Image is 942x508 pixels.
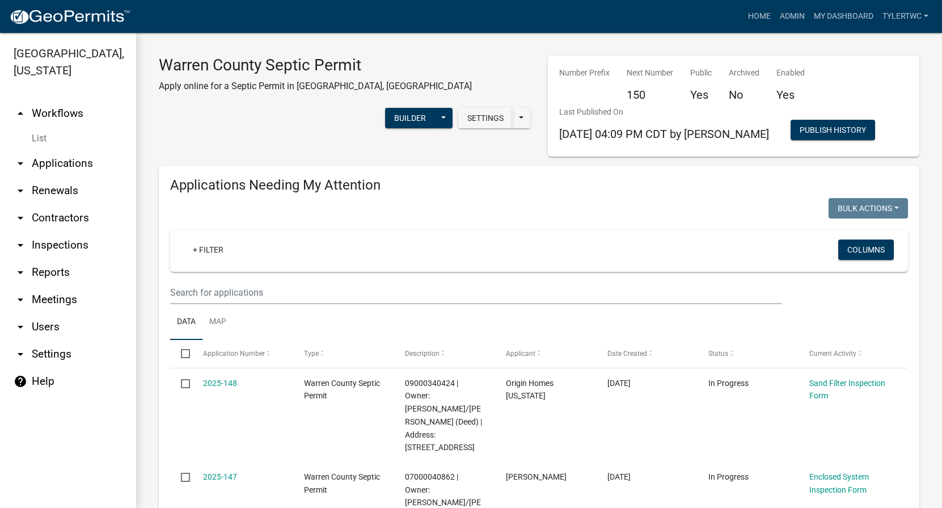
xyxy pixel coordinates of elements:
h4: Applications Needing My Attention [170,177,908,194]
i: arrow_drop_down [14,211,27,225]
span: 10/09/2025 [607,472,631,481]
span: Current Activity [809,350,856,358]
wm-modal-confirm: Workflow Publish History [791,127,875,136]
a: Admin [775,6,809,27]
datatable-header-cell: Applicant [495,340,596,367]
a: Sand Filter Inspection Form [809,379,885,401]
h5: Yes [776,88,805,102]
i: arrow_drop_down [14,266,27,279]
button: Publish History [791,120,875,140]
span: [DATE] 04:09 PM CDT by [PERSON_NAME] [559,127,769,141]
datatable-header-cell: Select [170,340,192,367]
p: Public [690,67,712,79]
i: arrow_drop_down [14,293,27,307]
span: Date Created [607,350,647,358]
i: arrow_drop_down [14,347,27,361]
a: + Filter [184,240,233,260]
i: arrow_drop_down [14,320,27,334]
a: Map [202,304,233,341]
span: Type [304,350,319,358]
a: Enclosed System Inspection Form [809,472,869,494]
button: Bulk Actions [829,198,908,219]
datatable-header-cell: Current Activity [799,340,899,367]
a: 2025-148 [203,379,237,388]
i: arrow_drop_down [14,238,27,252]
h5: 150 [627,88,673,102]
datatable-header-cell: Type [293,340,394,367]
button: Columns [838,240,894,260]
h3: Warren County Septic Permit [159,56,472,75]
datatable-header-cell: Date Created [596,340,697,367]
input: Search for applications [170,281,782,304]
a: Home [744,6,775,27]
i: arrow_drop_down [14,184,27,198]
a: TylerTWC [878,6,933,27]
span: In Progress [708,472,749,481]
span: 09000340424 | Owner: SNOW, DAVID/MEGAN (Deed) | Address: 12204 45TH AVE [405,379,482,452]
a: Data [170,304,202,341]
span: Status [708,350,728,358]
p: Number Prefix [559,67,610,79]
button: Builder [385,108,435,128]
span: Warren County Septic Permit [304,379,380,401]
a: 2025-147 [203,472,237,481]
h5: No [729,88,759,102]
p: Last Published On [559,106,769,118]
i: arrow_drop_down [14,157,27,170]
span: In Progress [708,379,749,388]
span: Origin Homes Iowa [506,379,554,401]
i: help [14,375,27,388]
p: Archived [729,67,759,79]
span: 10/09/2025 [607,379,631,388]
datatable-header-cell: Application Number [192,340,293,367]
h5: Yes [690,88,712,102]
span: Travis Dietz [506,472,567,481]
p: Enabled [776,67,805,79]
button: Settings [458,108,513,128]
i: arrow_drop_up [14,107,27,120]
span: Warren County Septic Permit [304,472,380,494]
datatable-header-cell: Status [698,340,799,367]
a: My Dashboard [809,6,878,27]
p: Apply online for a Septic Permit in [GEOGRAPHIC_DATA], [GEOGRAPHIC_DATA] [159,79,472,93]
span: Application Number [203,350,265,358]
span: Description [405,350,440,358]
span: Applicant [506,350,535,358]
p: Next Number [627,67,673,79]
datatable-header-cell: Description [394,340,495,367]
